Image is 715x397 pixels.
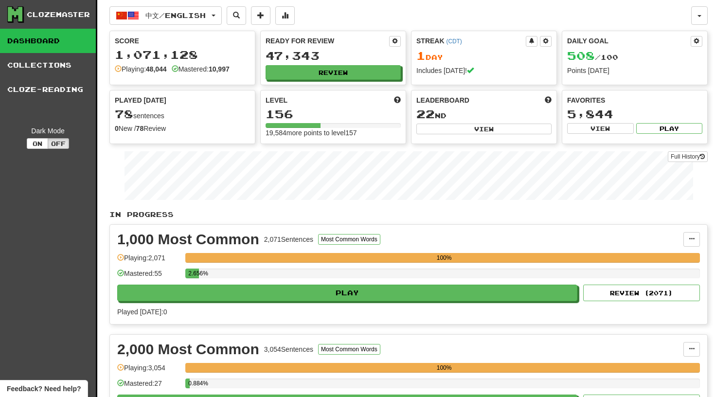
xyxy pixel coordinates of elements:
[115,124,250,133] div: New / Review
[117,269,180,285] div: Mastered: 55
[266,36,389,46] div: Ready for Review
[27,10,90,19] div: Clozemaster
[446,38,462,45] a: (CDT)
[251,6,270,25] button: Add sentence to collection
[117,308,167,316] span: Played [DATE]: 0
[394,95,401,105] span: Score more points to level up
[7,384,81,394] span: Open feedback widget
[7,126,89,136] div: Dark Mode
[567,49,595,62] span: 508
[188,363,700,373] div: 100%
[567,36,691,47] div: Daily Goal
[117,285,577,301] button: Play
[583,285,700,301] button: Review (2071)
[227,6,246,25] button: Search sentences
[416,108,552,121] div: nd
[115,36,250,46] div: Score
[567,66,702,75] div: Points [DATE]
[188,269,199,278] div: 2.656%
[188,253,700,263] div: 100%
[146,65,167,73] strong: 48,044
[115,95,166,105] span: Played [DATE]
[117,253,180,269] div: Playing: 2,071
[567,123,634,134] button: View
[668,151,708,162] a: Full History
[416,124,552,134] button: View
[264,344,313,354] div: 3,054 Sentences
[416,66,552,75] div: Includes [DATE]!
[266,65,401,80] button: Review
[266,128,401,138] div: 19,584 more points to level 157
[264,235,313,244] div: 2,071 Sentences
[48,138,69,149] button: Off
[109,6,222,25] button: 中文/English
[266,50,401,62] div: 47,343
[27,138,48,149] button: On
[188,379,190,388] div: 0.884%
[567,95,702,105] div: Favorites
[416,95,469,105] span: Leaderboard
[318,344,380,355] button: Most Common Words
[115,64,167,74] div: Playing:
[275,6,295,25] button: More stats
[115,125,119,132] strong: 0
[115,49,250,61] div: 1,071,128
[117,379,180,395] div: Mastered: 27
[567,108,702,120] div: 5,844
[145,11,206,19] span: 中文 / English
[416,107,435,121] span: 22
[117,363,180,379] div: Playing: 3,054
[266,108,401,120] div: 156
[318,234,380,245] button: Most Common Words
[416,36,526,46] div: Streak
[115,108,250,121] div: sentences
[416,49,426,62] span: 1
[209,65,230,73] strong: 10,997
[172,64,230,74] div: Mastered:
[109,210,708,219] p: In Progress
[545,95,552,105] span: This week in points, UTC
[136,125,144,132] strong: 78
[115,107,133,121] span: 78
[117,232,259,247] div: 1,000 Most Common
[636,123,703,134] button: Play
[567,53,618,61] span: / 100
[117,342,259,357] div: 2,000 Most Common
[416,50,552,62] div: Day
[266,95,287,105] span: Level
